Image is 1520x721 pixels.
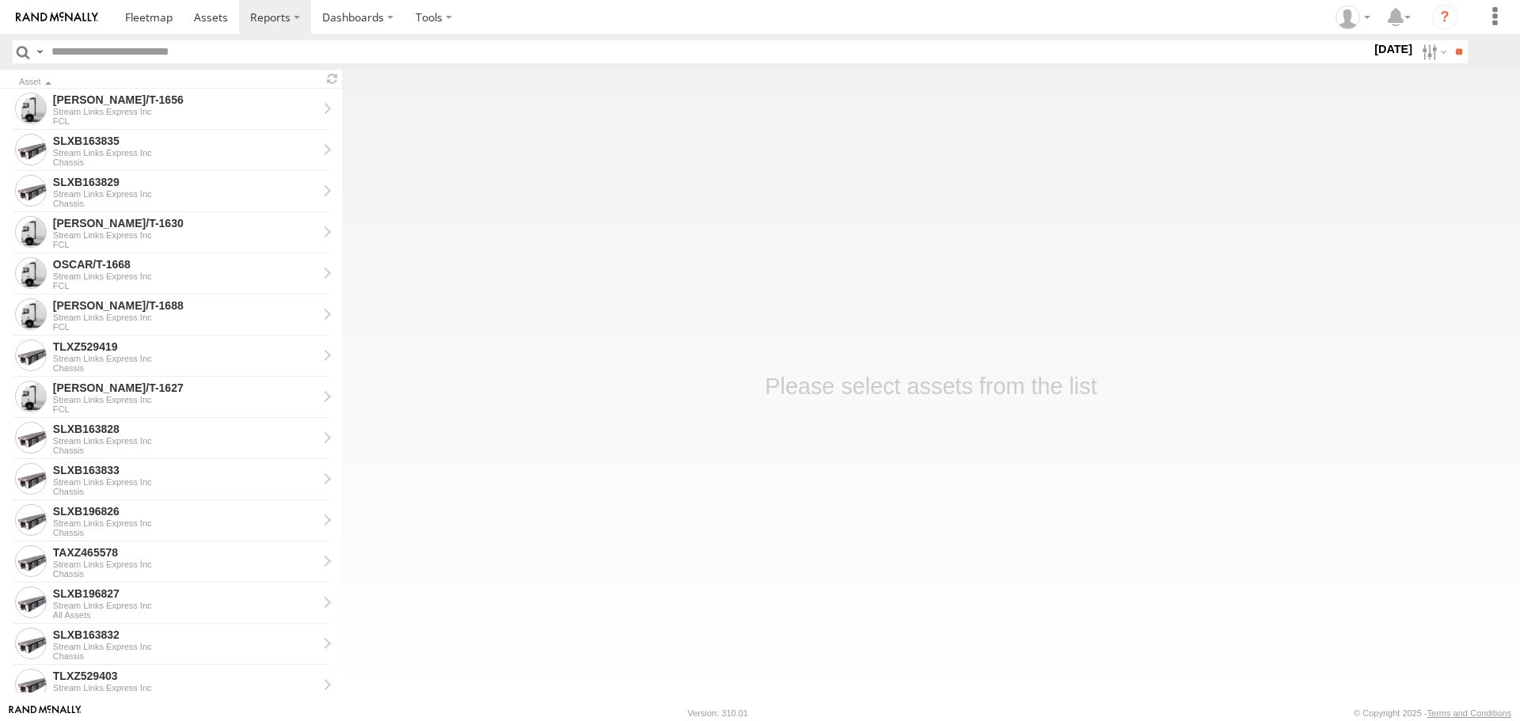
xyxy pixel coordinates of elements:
div: Stream Links Express Inc [53,601,317,610]
a: Visit our Website [9,705,82,721]
div: Chassis [53,363,317,373]
div: TAXZ465578 - View Asset History [53,545,317,560]
div: FCL [53,116,317,126]
div: SLXB196827 - View Asset History [53,586,317,601]
div: TLXZ529419 - View Asset History [53,340,317,354]
div: Stream Links Express Inc [53,436,317,446]
div: SLXB163828 - View Asset History [53,422,317,436]
label: Search Filter Options [1415,40,1450,63]
div: TLXZ529403 - View Asset History [53,669,317,683]
div: Stream Links Express Inc [53,107,317,116]
i: ? [1432,5,1457,30]
div: Click to Sort [19,78,317,86]
div: Randy West [1330,6,1376,29]
div: Stream Links Express Inc [53,271,317,281]
div: Stream Links Express Inc [53,395,317,404]
div: Stream Links Express Inc [53,477,317,487]
div: LEVERN/T-1627 - View Asset History [53,381,317,395]
div: Chassis [53,487,317,496]
div: Chassis [53,446,317,455]
div: SLXB163835 - View Asset History [53,134,317,148]
div: Chassis [53,651,317,661]
div: Version: 310.01 [688,708,748,718]
div: Stream Links Express Inc [53,189,317,199]
div: Stream Links Express Inc [53,354,317,363]
div: Stream Links Express Inc [53,642,317,651]
div: Chassis [53,157,317,167]
div: © Copyright 2025 - [1354,708,1511,718]
div: FCL [53,240,317,249]
div: SLXB196826 - View Asset History [53,504,317,518]
div: All Assets [53,610,317,620]
div: Chassis [53,199,317,208]
a: Terms and Conditions [1427,708,1511,718]
div: Stream Links Express Inc [53,560,317,569]
div: Stream Links Express Inc [53,518,317,528]
div: SLXB163833 - View Asset History [53,463,317,477]
img: rand-logo.svg [16,12,98,23]
div: Stream Links Express Inc [53,230,317,240]
div: SLXB163829 - View Asset History [53,175,317,189]
div: FCL [53,281,317,290]
div: SLXB163832 - View Asset History [53,628,317,642]
div: Stream Links Express Inc [53,313,317,322]
div: FCL [53,322,317,332]
div: NELSON/T-1688 - View Asset History [53,298,317,313]
div: FCL [53,404,317,414]
div: Stream Links Express Inc [53,683,317,693]
div: TOMMY/T-1630 - View Asset History [53,216,317,230]
label: Search Query [33,40,46,63]
label: [DATE] [1371,40,1415,58]
div: OSCAR/T-1668 - View Asset History [53,257,317,271]
div: Chassis [53,528,317,537]
span: Refresh [323,71,342,86]
div: Chassis [53,569,317,579]
div: Stream Links Express Inc [53,148,317,157]
div: KEVIN/T-1656 - View Asset History [53,93,317,107]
